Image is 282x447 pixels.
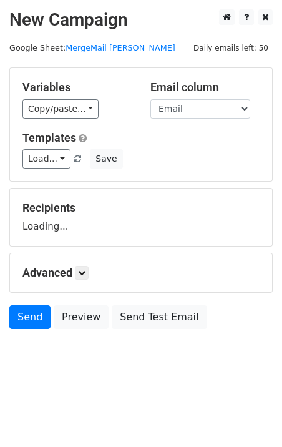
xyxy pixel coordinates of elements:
[22,266,260,280] h5: Advanced
[112,305,207,329] a: Send Test Email
[22,149,70,169] a: Load...
[22,201,260,233] div: Loading...
[189,43,273,52] a: Daily emails left: 50
[22,99,99,119] a: Copy/paste...
[9,305,51,329] a: Send
[22,201,260,215] h5: Recipients
[22,81,132,94] h5: Variables
[9,9,273,31] h2: New Campaign
[189,41,273,55] span: Daily emails left: 50
[66,43,175,52] a: MergeMail [PERSON_NAME]
[54,305,109,329] a: Preview
[150,81,260,94] h5: Email column
[90,149,122,169] button: Save
[9,43,175,52] small: Google Sheet:
[22,131,76,144] a: Templates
